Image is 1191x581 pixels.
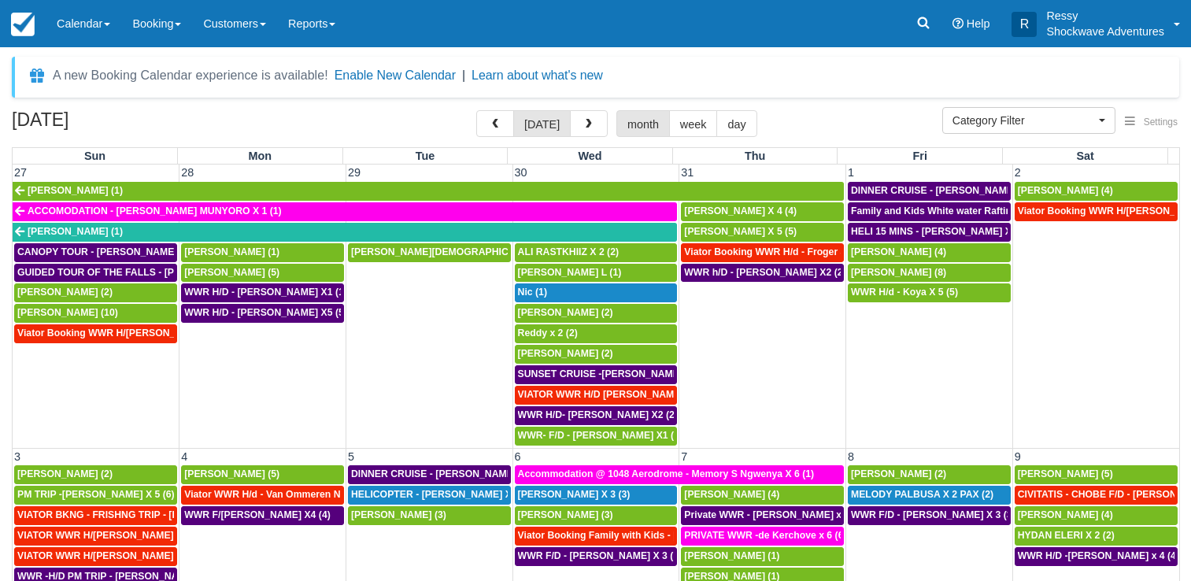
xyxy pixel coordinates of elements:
button: month [616,110,670,137]
a: [PERSON_NAME] (8) [848,264,1011,283]
a: Reddy x 2 (2) [515,324,678,343]
span: Thu [745,150,765,162]
a: CANOPY TOUR - [PERSON_NAME] X5 (5) [14,243,177,262]
span: 31 [679,166,695,179]
span: DINNER CRUISE - [PERSON_NAME] X3 (3) [351,468,546,479]
a: VIATOR WWR H/D [PERSON_NAME] 4 (4) [515,386,678,405]
span: VIATOR BKNG - FRISHNG TRIP - [PERSON_NAME] X 5 (4) [17,509,281,520]
span: 29 [346,166,362,179]
span: Viator Booking Family with Kids - [PERSON_NAME] 4 (4) [518,530,777,541]
span: VIATOR WWR H/D [PERSON_NAME] 4 (4) [518,389,706,400]
span: WWR F/[PERSON_NAME] X4 (4) [184,509,331,520]
span: Settings [1144,117,1178,128]
a: HELI 15 MINS - [PERSON_NAME] X4 (4) [848,223,1011,242]
a: WWR H/D -[PERSON_NAME] x 4 (4) [1015,547,1178,566]
a: [PERSON_NAME] (5) [181,465,344,484]
a: Learn about what's new [472,68,603,82]
span: [PERSON_NAME] (5) [1018,468,1113,479]
span: [PERSON_NAME] (4) [1018,509,1113,520]
span: WWR H/D- [PERSON_NAME] X2 (2) [518,409,678,420]
a: HELICOPTER - [PERSON_NAME] X 3 (3) [348,486,511,505]
i: Help [952,18,964,29]
a: ALI RASTKHIIZ X 2 (2) [515,243,678,262]
button: [DATE] [513,110,571,137]
span: Private WWR - [PERSON_NAME] x1 (1) [684,509,861,520]
div: A new Booking Calendar experience is available! [53,66,328,85]
a: WWR H/d - Koya X 5 (5) [848,283,1011,302]
button: Category Filter [942,107,1115,134]
span: [PERSON_NAME] (2) [17,468,113,479]
span: WWR- F/D - [PERSON_NAME] X1 (1) [518,430,682,441]
a: [PERSON_NAME] (2) [14,465,177,484]
span: VIATOR WWR H/[PERSON_NAME] 2 (2) [17,530,196,541]
a: Family and Kids White water Rafting - [PERSON_NAME] X4 (4) [848,202,1011,221]
span: WWR H/D - [PERSON_NAME] X1 (1) [184,287,347,298]
a: Nic (1) [515,283,678,302]
span: [PERSON_NAME] (10) [17,307,118,318]
a: [PERSON_NAME] (2) [848,465,1011,484]
a: WWR F/D - [PERSON_NAME] X 3 (3) [848,506,1011,525]
span: Viator Booking WWR H/[PERSON_NAME] [PERSON_NAME][GEOGRAPHIC_DATA] (1) [17,328,408,339]
a: WWR H/D- [PERSON_NAME] X2 (2) [515,406,678,425]
a: WWR h/D - [PERSON_NAME] X2 (2) [681,264,844,283]
span: ALI RASTKHIIZ X 2 (2) [518,246,619,257]
span: [PERSON_NAME] X 5 (5) [684,226,797,237]
button: day [716,110,756,137]
a: WWR- F/D - [PERSON_NAME] X1 (1) [515,427,678,446]
a: PRIVATE WWR -de Kerchove x 6 (6) [681,527,844,546]
span: Category Filter [952,113,1095,128]
span: [PERSON_NAME] (1) [28,185,123,196]
span: [PERSON_NAME] (1) [684,550,779,561]
a: Viator WWR H/d - Van Ommeren Nick X 4 (4) [181,486,344,505]
span: DINNER CRUISE - [PERSON_NAME] X4 (4) [851,185,1045,196]
a: Accommodation @ 1048 Aerodrome - Memory S Ngwenya X 6 (1) [515,465,844,484]
a: [PERSON_NAME] (2) [515,304,678,323]
a: [PERSON_NAME] L (1) [515,264,678,283]
span: [PERSON_NAME] (1) [184,246,279,257]
a: [PERSON_NAME] (4) [848,243,1011,262]
a: [PERSON_NAME] (1) [681,547,844,566]
button: Settings [1115,111,1187,134]
a: [PERSON_NAME] (2) [515,345,678,364]
span: Viator Booking WWR H/d - Froger Julien X1 (1) [684,246,897,257]
a: VIATOR BKNG - FRISHNG TRIP - [PERSON_NAME] X 5 (4) [14,506,177,525]
span: Family and Kids White water Rafting - [PERSON_NAME] X4 (4) [851,205,1136,216]
span: VIATOR WWR H/[PERSON_NAME] 2 (2) [17,550,196,561]
span: ACCOMODATION - [PERSON_NAME] MUNYORO X 1 (1) [28,205,282,216]
a: SUNSET CRUISE -[PERSON_NAME] X2 (2) [515,365,678,384]
span: PM TRIP -[PERSON_NAME] X 5 (6) [17,489,175,500]
a: [PERSON_NAME] (5) [1015,465,1178,484]
span: [PERSON_NAME] (8) [851,267,946,278]
img: checkfront-main-nav-mini-logo.png [11,13,35,36]
a: WWR H/D - [PERSON_NAME] X1 (1) [181,283,344,302]
span: 3 [13,450,22,463]
a: Viator Booking WWR H/d - Froger Julien X1 (1) [681,243,844,262]
span: Help [967,17,990,30]
span: 4 [179,450,189,463]
a: [PERSON_NAME] X 3 (3) [515,486,678,505]
a: [PERSON_NAME] (3) [348,506,511,525]
span: WWR H/D - [PERSON_NAME] X5 (5) [184,307,347,318]
button: week [669,110,718,137]
span: [PERSON_NAME] (2) [518,307,613,318]
a: Viator Booking WWR H/[PERSON_NAME] [PERSON_NAME][GEOGRAPHIC_DATA] (1) [14,324,177,343]
span: 28 [179,166,195,179]
span: [PERSON_NAME] X 4 (4) [684,205,797,216]
span: 2 [1013,166,1023,179]
button: Enable New Calendar [335,68,456,83]
a: VIATOR WWR H/[PERSON_NAME] 2 (2) [14,527,177,546]
a: Viator Booking WWR H/[PERSON_NAME] 4 (4) [1015,202,1178,221]
span: WWR h/D - [PERSON_NAME] X2 (2) [684,267,845,278]
a: [PERSON_NAME] (1) [13,182,844,201]
p: Ressy [1046,8,1164,24]
a: VIATOR WWR H/[PERSON_NAME] 2 (2) [14,547,177,566]
a: [PERSON_NAME] X 5 (5) [681,223,844,242]
a: GUIDED TOUR OF THE FALLS - [PERSON_NAME] X 5 (5) [14,264,177,283]
span: Fri [913,150,927,162]
span: [PERSON_NAME] (3) [518,509,613,520]
span: Tue [416,150,435,162]
span: SUNSET CRUISE -[PERSON_NAME] X2 (2) [518,368,712,379]
a: Private WWR - [PERSON_NAME] x1 (1) [681,506,844,525]
a: [PERSON_NAME] (1) [181,243,344,262]
span: WWR F/D - [PERSON_NAME] X 3 (3) [518,550,682,561]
